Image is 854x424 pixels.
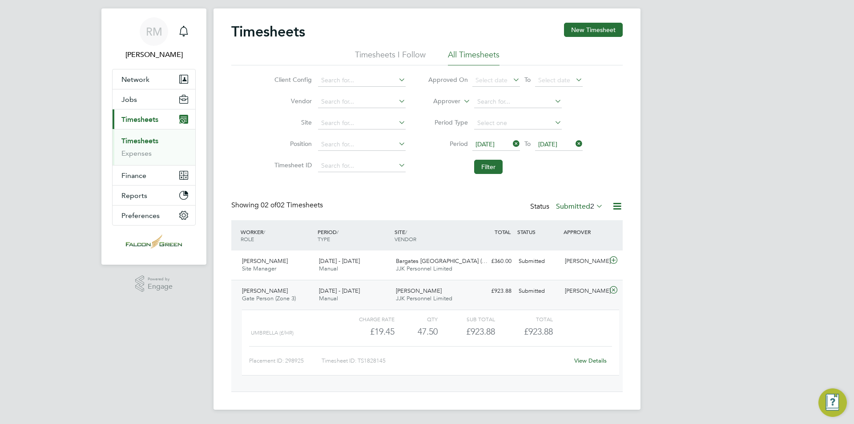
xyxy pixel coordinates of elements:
[238,224,315,247] div: WORKER
[261,201,323,210] span: 02 Timesheets
[318,235,330,242] span: TYPE
[438,324,495,339] div: £923.88
[355,49,426,65] li: Timesheets I Follow
[121,137,158,145] a: Timesheets
[319,295,338,302] span: Manual
[241,235,254,242] span: ROLE
[242,287,288,295] span: [PERSON_NAME]
[448,49,500,65] li: All Timesheets
[474,117,562,129] input: Select one
[272,97,312,105] label: Vendor
[530,201,605,213] div: Status
[574,357,607,364] a: View Details
[475,140,495,148] span: [DATE]
[113,69,195,89] button: Network
[319,287,360,295] span: [DATE] - [DATE]
[146,26,162,37] span: RM
[515,254,561,269] div: Submitted
[396,295,452,302] span: JJK Personnel Limited
[113,186,195,205] button: Reports
[522,74,533,85] span: To
[272,140,312,148] label: Position
[112,17,196,60] a: RM[PERSON_NAME]
[121,211,160,220] span: Preferences
[405,228,407,235] span: /
[395,324,438,339] div: 47.50
[121,149,152,157] a: Expenses
[561,284,608,299] div: [PERSON_NAME]
[396,265,452,272] span: JJK Personnel Limited
[315,224,392,247] div: PERIOD
[135,275,173,292] a: Powered byEngage
[318,96,406,108] input: Search for...
[319,265,338,272] span: Manual
[337,228,338,235] span: /
[148,283,173,291] span: Engage
[121,171,146,180] span: Finance
[272,76,312,84] label: Client Config
[818,388,847,417] button: Engage Resource Center
[474,96,562,108] input: Search for...
[395,235,416,242] span: VENDOR
[318,160,406,172] input: Search for...
[112,49,196,60] span: Roisin Murphy
[231,201,325,210] div: Showing
[272,161,312,169] label: Timesheet ID
[148,275,173,283] span: Powered by
[113,109,195,129] button: Timesheets
[522,138,533,149] span: To
[495,228,511,235] span: TOTAL
[272,118,312,126] label: Site
[261,201,277,210] span: 02 of
[561,254,608,269] div: [PERSON_NAME]
[556,202,603,211] label: Submitted
[396,287,442,295] span: [PERSON_NAME]
[121,95,137,104] span: Jobs
[564,23,623,37] button: New Timesheet
[392,224,469,247] div: SITE
[318,117,406,129] input: Search for...
[590,202,594,211] span: 2
[319,257,360,265] span: [DATE] - [DATE]
[337,324,395,339] div: £19.45
[561,224,608,240] div: APPROVER
[322,354,568,368] div: Timesheet ID: TS1828145
[475,76,508,84] span: Select date
[337,314,395,324] div: Charge rate
[112,234,196,249] a: Go to home page
[469,254,515,269] div: £360.00
[101,8,206,265] nav: Main navigation
[538,140,557,148] span: [DATE]
[395,314,438,324] div: QTY
[126,234,182,249] img: falcongreen-logo-retina.png
[251,330,294,336] span: Umbrella (£/HR)
[428,118,468,126] label: Period Type
[469,284,515,299] div: £923.88
[515,284,561,299] div: Submitted
[318,74,406,87] input: Search for...
[318,138,406,151] input: Search for...
[515,224,561,240] div: STATUS
[113,129,195,165] div: Timesheets
[420,97,460,106] label: Approver
[121,191,147,200] span: Reports
[113,166,195,185] button: Finance
[524,326,553,337] span: £923.88
[396,257,487,265] span: Bargates [GEOGRAPHIC_DATA] (…
[495,314,552,324] div: Total
[428,76,468,84] label: Approved On
[121,75,149,84] span: Network
[538,76,570,84] span: Select date
[438,314,495,324] div: Sub Total
[113,89,195,109] button: Jobs
[249,354,322,368] div: Placement ID: 298925
[113,206,195,225] button: Preferences
[428,140,468,148] label: Period
[242,265,276,272] span: Site Manager
[242,257,288,265] span: [PERSON_NAME]
[263,228,265,235] span: /
[474,160,503,174] button: Filter
[231,23,305,40] h2: Timesheets
[242,295,296,302] span: Gate Person (Zone 3)
[121,115,158,124] span: Timesheets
